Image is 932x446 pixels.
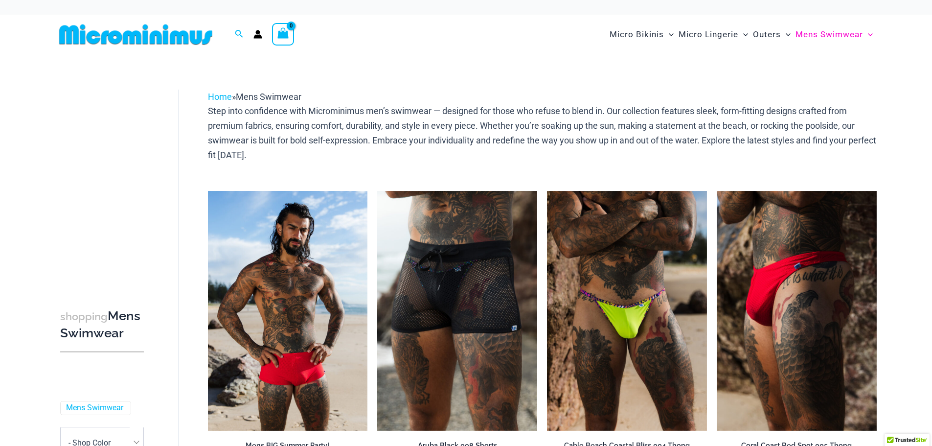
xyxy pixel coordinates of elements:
[753,22,781,47] span: Outers
[607,20,676,49] a: Micro BikinisMenu ToggleMenu Toggle
[66,403,123,413] a: Mens Swimwear
[377,191,537,431] a: Aruba Black 008 Shorts 01Aruba Black 008 Shorts 02Aruba Black 008 Shorts 02
[547,191,707,431] a: Cable Beach Coastal Bliss 004 Thong 04Cable Beach Coastal Bliss 004 Thong 05Cable Beach Coastal B...
[208,191,368,431] a: Bondi Red Spot 007 Trunks 06Bondi Red Spot 007 Trunks 11Bondi Red Spot 007 Trunks 11
[606,18,877,51] nav: Site Navigation
[750,20,793,49] a: OutersMenu ToggleMenu Toggle
[717,191,877,431] img: Coral Coast Red Spot 005 Thong 11
[738,22,748,47] span: Menu Toggle
[235,28,244,41] a: Search icon link
[55,23,216,46] img: MM SHOP LOGO FLAT
[377,191,537,431] img: Aruba Black 008 Shorts 01
[208,92,232,102] a: Home
[60,308,144,342] h3: Mens Swimwear
[717,191,877,431] a: Coral Coast Red Spot 005 Thong 11Coral Coast Red Spot 005 Thong 12Coral Coast Red Spot 005 Thong 12
[664,22,674,47] span: Menu Toggle
[236,92,301,102] span: Mens Swimwear
[272,23,295,46] a: View Shopping Cart, empty
[208,191,368,431] img: Bondi Red Spot 007 Trunks 06
[60,310,108,323] span: shopping
[610,22,664,47] span: Micro Bikinis
[781,22,791,47] span: Menu Toggle
[208,104,877,162] p: Step into confidence with Microminimus men’s swimwear — designed for those who refuse to blend in...
[60,82,148,278] iframe: TrustedSite Certified
[253,30,262,39] a: Account icon link
[863,22,873,47] span: Menu Toggle
[796,22,863,47] span: Mens Swimwear
[208,92,301,102] span: »
[793,20,875,49] a: Mens SwimwearMenu ToggleMenu Toggle
[547,191,707,431] img: Cable Beach Coastal Bliss 004 Thong 04
[679,22,738,47] span: Micro Lingerie
[676,20,750,49] a: Micro LingerieMenu ToggleMenu Toggle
